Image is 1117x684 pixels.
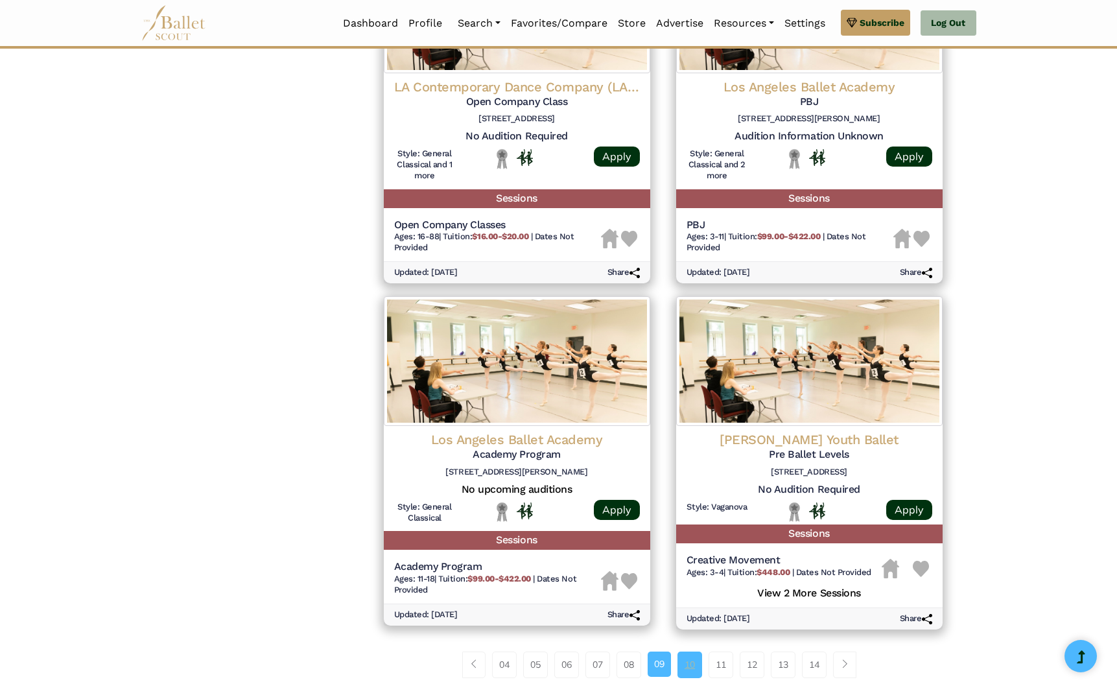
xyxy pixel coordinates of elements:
a: 12 [740,652,764,678]
h6: Style: General Classical [394,502,456,524]
h6: Style: Vaganova [687,502,748,513]
img: In Person [809,149,825,166]
h5: PBJ [687,218,893,232]
h5: Academy Program [394,560,602,574]
img: Logo [384,296,650,426]
a: 14 [802,652,827,678]
h4: [PERSON_NAME] Youth Ballet [687,431,932,448]
a: 10 [677,652,702,678]
img: Local [786,148,803,169]
h5: No upcoming auditions [394,483,640,497]
a: 05 [523,652,548,678]
a: Advertise [651,10,709,37]
nav: Page navigation example [462,652,864,678]
span: Tuition: [728,231,823,241]
b: $16.00-$20.00 [472,231,528,241]
a: Log Out [921,10,976,36]
a: Apply [886,500,932,520]
img: Housing Unavailable [601,229,618,248]
h5: Open Company Classes [394,218,601,232]
a: Dashboard [338,10,403,37]
h4: Los Angeles Ballet Academy [687,78,932,95]
img: Local [494,502,510,522]
h5: Sessions [384,189,650,208]
a: 08 [617,652,641,678]
img: Logo [676,296,943,426]
b: $99.00-$422.00 [757,231,820,241]
a: 09 [648,652,671,676]
span: Dates Not Provided [394,231,574,252]
a: Resources [709,10,779,37]
h5: Creative Movement [687,554,872,567]
img: gem.svg [847,16,857,30]
h6: | | [394,231,601,254]
h6: | | [394,574,602,596]
img: Heart [913,231,930,247]
h5: PBJ [687,95,932,109]
img: Heart [621,231,637,247]
h5: Audition Information Unknown [687,130,932,143]
h4: LA Contemporary Dance Company (LADC) [394,78,640,95]
img: Heart [913,561,929,577]
span: Dates Not Provided [394,574,577,595]
h5: Open Company Class [394,95,640,109]
a: 11 [709,652,733,678]
span: Tuition: [727,567,792,577]
h6: Style: General Classical and 1 more [394,148,456,182]
h6: Updated: [DATE] [687,613,750,624]
a: Store [613,10,651,37]
h5: Sessions [676,525,943,543]
h6: [STREET_ADDRESS] [394,113,640,124]
a: Profile [403,10,447,37]
h6: | | [687,567,872,578]
h5: Pre Ballet Levels [687,448,932,462]
img: In Person [517,502,533,519]
h6: Updated: [DATE] [687,267,750,278]
h6: [STREET_ADDRESS][PERSON_NAME] [394,467,640,478]
h5: Sessions [676,189,943,208]
a: Subscribe [841,10,910,36]
h6: Share [900,267,932,278]
a: 13 [771,652,795,678]
b: $99.00-$422.00 [467,574,530,584]
h5: Sessions [384,531,650,550]
h4: Los Angeles Ballet Academy [394,431,640,448]
h6: | | [687,231,893,254]
a: Search [453,10,506,37]
span: Ages: 3-4 [687,567,724,577]
a: Settings [779,10,830,37]
h6: Share [900,613,932,624]
a: 07 [585,652,610,678]
span: Ages: 16-88 [394,231,440,241]
a: 04 [492,652,517,678]
img: Local [494,148,510,169]
img: Housing Unavailable [893,229,911,248]
h6: [STREET_ADDRESS][PERSON_NAME] [687,113,932,124]
h5: Academy Program [394,448,640,462]
h6: Updated: [DATE] [394,267,458,278]
b: $448.00 [757,567,790,577]
h6: [STREET_ADDRESS] [687,467,932,478]
h6: Share [607,609,640,620]
h5: View 2 More Sessions [687,584,932,600]
span: Ages: 3-11 [687,231,724,241]
img: In Person [809,502,825,519]
span: Subscribe [860,16,904,30]
img: In Person [517,149,533,166]
img: Housing Unavailable [882,559,899,578]
img: Housing Unavailable [601,571,618,591]
h5: No Audition Required [394,130,640,143]
span: Dates Not Provided [796,567,871,577]
span: Tuition: [443,231,530,241]
a: Apply [594,147,640,167]
img: Local [786,502,803,522]
h6: Style: General Classical and 2 more [687,148,748,182]
span: Tuition: [438,574,533,584]
h6: Updated: [DATE] [394,609,458,620]
a: Apply [594,500,640,520]
h5: No Audition Required [687,483,932,497]
img: Heart [621,573,637,589]
span: Ages: 11-18 [394,574,435,584]
span: Dates Not Provided [687,231,866,252]
h6: Share [607,267,640,278]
